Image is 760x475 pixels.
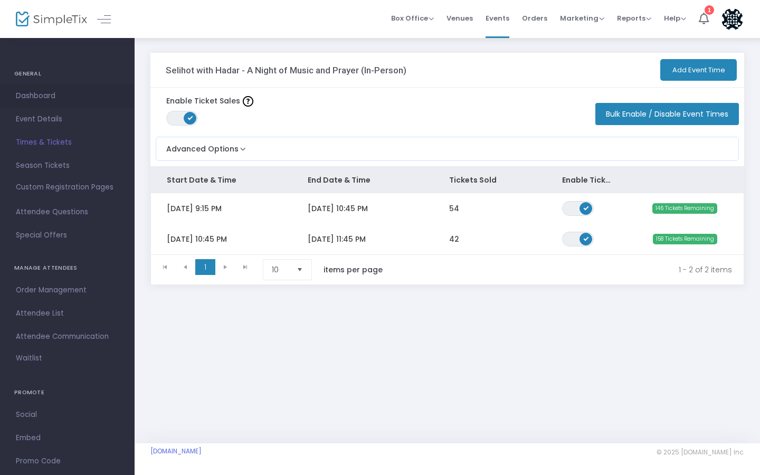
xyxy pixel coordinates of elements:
span: Order Management [16,283,119,297]
span: Orders [522,5,547,32]
button: Select [292,260,307,280]
div: Data table [151,167,744,254]
span: Custom Registration Pages [16,182,113,193]
h3: Selihot with Hadar - A Night of Music and Prayer (In-Person) [166,65,406,75]
th: Start Date & Time [151,167,292,193]
span: ON [583,205,588,210]
span: Events [486,5,509,32]
img: question-mark [243,96,253,107]
span: Social [16,408,119,422]
div: 1 [705,5,714,15]
button: Advanced Options [156,137,248,155]
h4: GENERAL [14,63,120,84]
span: Season Tickets [16,159,119,173]
label: Enable Ticket Sales [166,96,253,107]
span: ON [583,235,588,241]
span: Marketing [560,13,604,23]
span: Attendee Communication [16,330,119,344]
span: ON [188,115,193,120]
span: Attendee Questions [16,205,119,219]
span: Waitlist [16,353,42,364]
a: [DOMAIN_NAME] [150,447,202,455]
th: Tickets Sold [433,167,546,193]
span: [DATE] 11:45 PM [308,234,366,244]
span: Event Details [16,112,119,126]
button: Bulk Enable / Disable Event Times [595,103,739,125]
span: Dashboard [16,89,119,103]
span: Promo Code [16,454,119,468]
span: Page 1 [195,259,215,275]
span: Times & Tickets [16,136,119,149]
span: Attendee List [16,307,119,320]
span: Box Office [391,13,434,23]
span: Special Offers [16,229,119,242]
span: Embed [16,431,119,445]
h4: MANAGE ATTENDEES [14,258,120,279]
span: 158 Tickets Remaining [653,234,717,244]
label: items per page [324,264,383,275]
span: Venues [446,5,473,32]
span: Help [664,13,686,23]
th: End Date & Time [292,167,433,193]
button: Add Event Time [660,59,737,81]
span: © 2025 [DOMAIN_NAME] Inc. [657,448,744,457]
span: Reports [617,13,651,23]
span: 54 [449,203,459,214]
span: 42 [449,234,459,244]
span: [DATE] 9:15 PM [167,203,222,214]
h4: PROMOTE [14,382,120,403]
span: [DATE] 10:45 PM [308,203,368,214]
span: 10 [272,264,288,275]
th: Enable Ticket Sales [546,167,631,193]
kendo-pager-info: 1 - 2 of 2 items [405,259,732,280]
span: 146 Tickets Remaining [652,203,717,214]
span: [DATE] 10:45 PM [167,234,227,244]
